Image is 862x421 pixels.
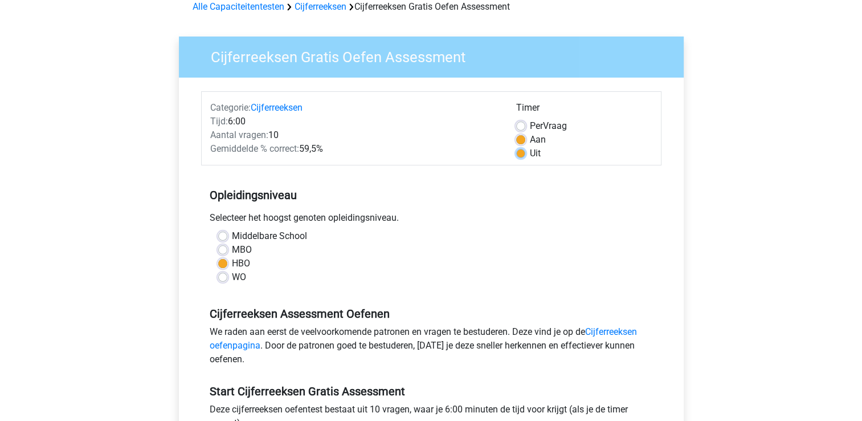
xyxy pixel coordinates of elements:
div: 10 [202,128,508,142]
div: We raden aan eerst de veelvoorkomende patronen en vragen te bestuderen. Deze vind je op de . Door... [201,325,661,371]
label: Uit [530,147,541,160]
label: Aan [530,133,546,147]
h5: Start Cijferreeksen Gratis Assessment [210,384,653,398]
div: 59,5% [202,142,508,156]
label: MBO [232,243,252,257]
span: Gemiddelde % correct: [210,143,299,154]
div: Selecteer het hoogst genoten opleidingsniveau. [201,211,661,229]
div: 6:00 [202,115,508,128]
h5: Opleidingsniveau [210,184,653,207]
h5: Cijferreeksen Assessment Oefenen [210,307,653,321]
h3: Cijferreeksen Gratis Oefen Assessment [197,44,675,66]
span: Per [530,120,543,131]
label: HBO [232,257,250,270]
span: Categorie: [210,102,251,113]
a: Cijferreeksen [295,1,346,12]
label: Middelbare School [232,229,307,243]
div: Timer [516,101,652,119]
label: Vraag [530,119,567,133]
span: Aantal vragen: [210,129,268,140]
a: Alle Capaciteitentesten [193,1,284,12]
span: Tijd: [210,116,228,127]
label: WO [232,270,246,284]
a: Cijferreeksen [251,102,303,113]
